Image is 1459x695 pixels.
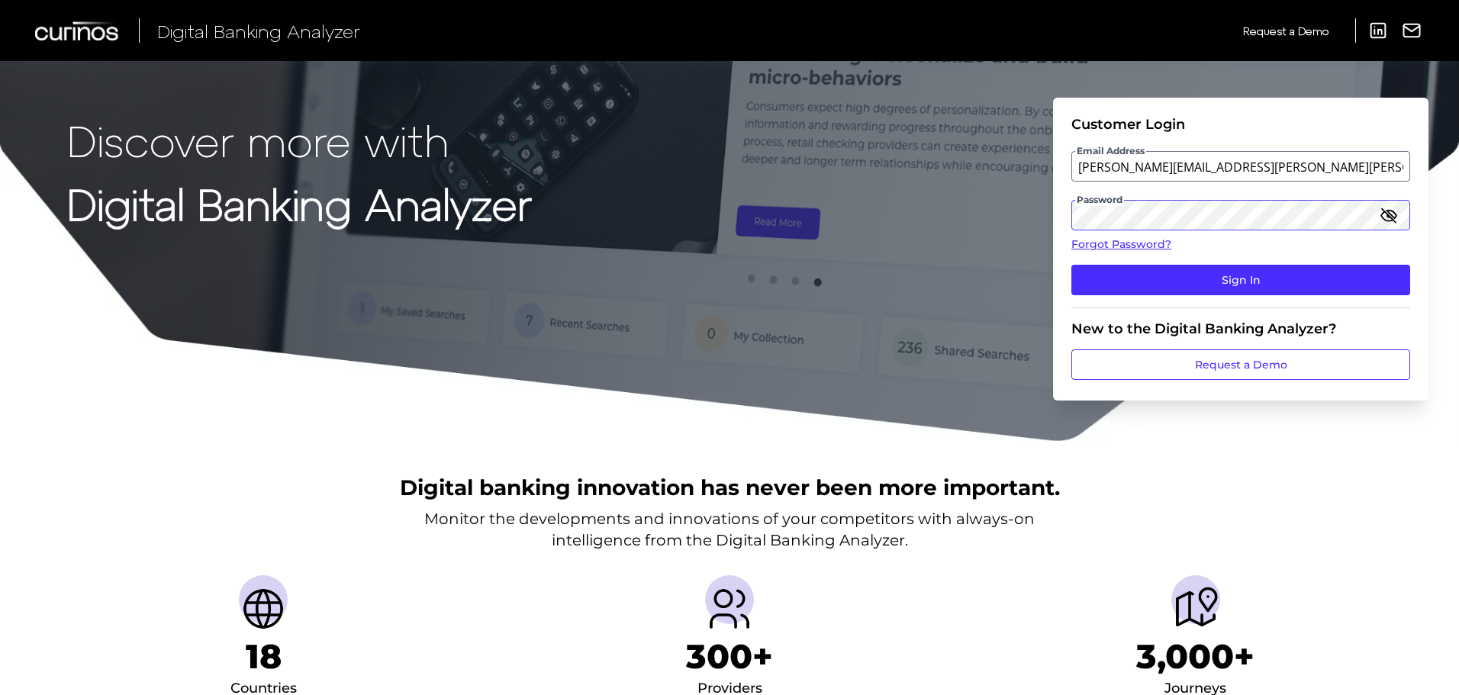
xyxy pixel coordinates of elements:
[1071,236,1410,253] a: Forgot Password?
[1243,24,1329,37] span: Request a Demo
[239,584,288,633] img: Countries
[67,178,532,229] strong: Digital Banking Analyzer
[1136,636,1254,677] h1: 3,000+
[1071,116,1410,133] div: Customer Login
[1075,145,1146,157] span: Email Address
[157,20,360,42] span: Digital Banking Analyzer
[1071,320,1410,337] div: New to the Digital Banking Analyzer?
[35,21,121,40] img: Curinos
[424,508,1035,551] p: Monitor the developments and innovations of your competitors with always-on intelligence from the...
[400,473,1060,502] h2: Digital banking innovation has never been more important.
[1075,194,1124,206] span: Password
[246,636,282,677] h1: 18
[686,636,773,677] h1: 300+
[67,116,532,164] p: Discover more with
[1071,265,1410,295] button: Sign In
[1071,349,1410,380] a: Request a Demo
[705,584,754,633] img: Providers
[1243,18,1329,43] a: Request a Demo
[1171,584,1220,633] img: Journeys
